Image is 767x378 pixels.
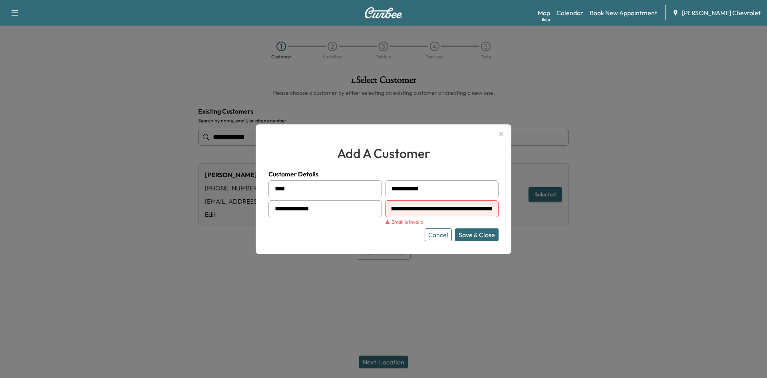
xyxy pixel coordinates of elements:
[538,8,550,18] a: MapBeta
[268,144,499,163] h2: add a customer
[682,8,761,18] span: [PERSON_NAME] Chevrolet
[425,228,452,241] button: Cancel
[385,219,499,225] div: Email is invalid
[455,228,499,241] button: Save & Close
[556,8,583,18] a: Calendar
[590,8,657,18] a: Book New Appointment
[542,16,550,22] div: Beta
[268,169,499,179] h4: Customer Details
[364,7,403,18] img: Curbee Logo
